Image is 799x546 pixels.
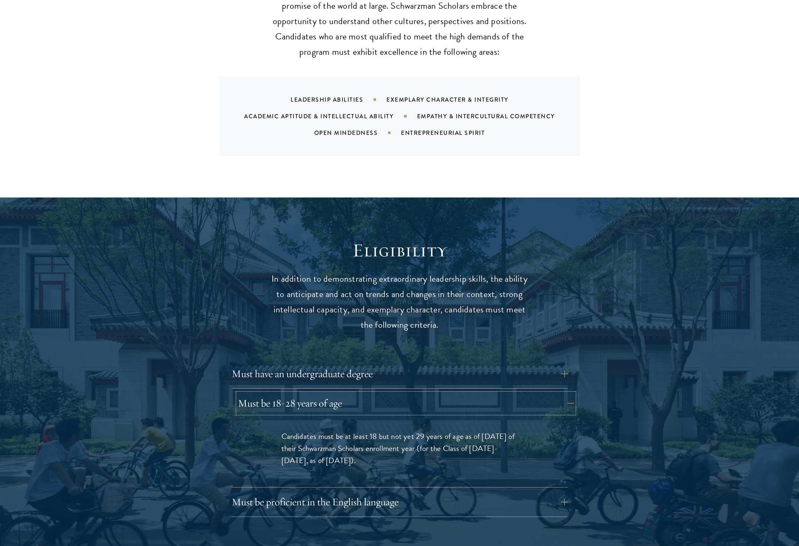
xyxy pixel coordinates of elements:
[238,393,574,413] button: Must be 18-28 years of age
[271,239,528,262] h2: Eligibility
[271,271,528,333] p: In addition to demonstrating extraordinary leadership skills, the ability to anticipate and act o...
[401,129,506,137] div: Entrepreneurial Spirit
[281,430,515,466] span: Candidates must be at least 18 but not yet 29 years of age as of [DATE] of their Schwarzman Schol...
[314,129,401,137] div: Open Mindedness
[386,95,529,104] div: Exemplary Character & Integrity
[291,95,386,104] div: Leadership Abilities
[232,364,568,384] button: Must have an undergraduate degree
[417,112,576,120] div: Empathy & Intercultural Competency
[244,112,417,120] div: Academic Aptitude & Intellectual Ability
[232,492,568,512] button: Must be proficient in the English language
